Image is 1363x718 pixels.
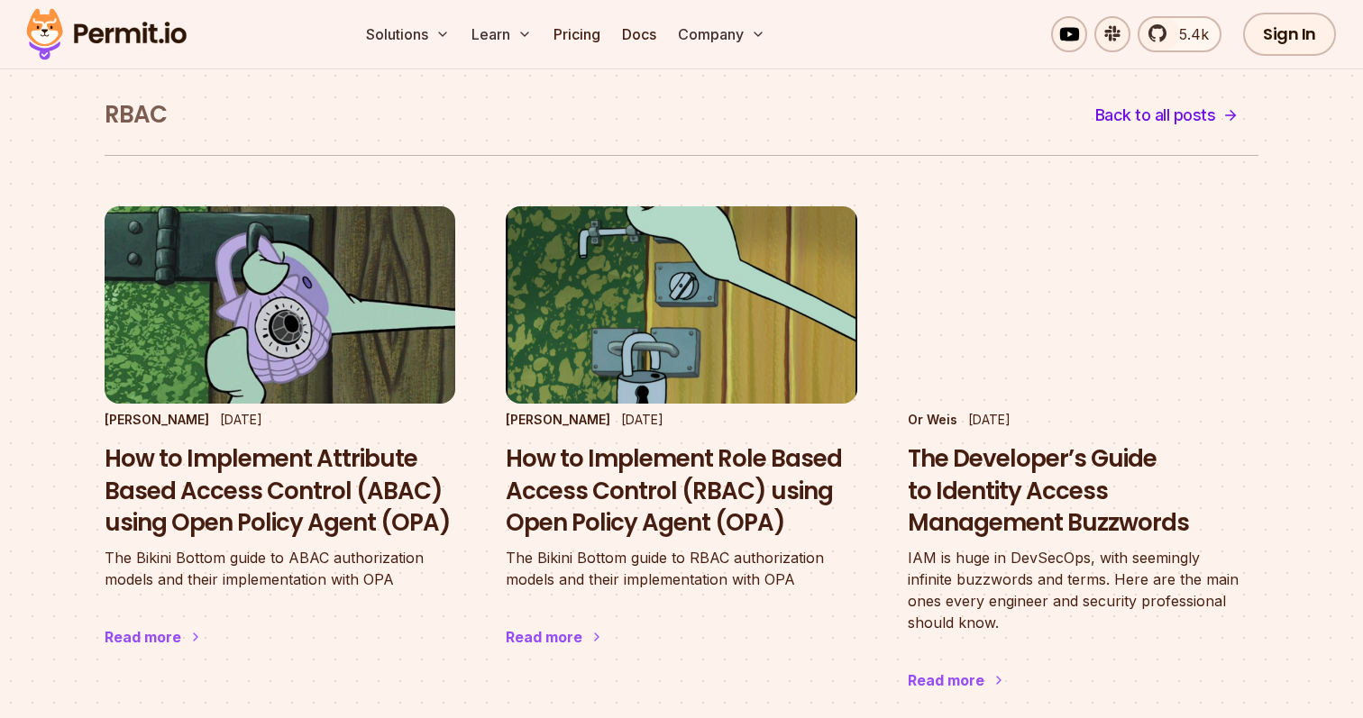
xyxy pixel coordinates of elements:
[908,411,957,429] p: Or Weis
[1243,13,1336,56] a: Sign In
[105,411,209,429] p: [PERSON_NAME]
[908,443,1258,540] h3: The Developer’s Guide to Identity Access Management Buzzwords
[671,16,773,52] button: Company
[506,443,856,540] h3: How to Implement Role Based Access Control (RBAC) using Open Policy Agent (OPA)
[105,547,455,590] p: The Bikini Bottom guide to ABAC authorization models and their implementation with OPA
[105,99,167,132] h1: RBAC
[220,412,262,427] time: [DATE]
[105,206,455,684] a: How to Implement Attribute Based Access Control (ABAC) using Open Policy Agent (OPA)[PERSON_NAME]...
[1095,103,1216,128] span: Back to all posts
[506,626,582,648] div: Read more
[908,547,1258,633] p: IAM is huge in DevSecOps, with seemingly infinite buzzwords and terms. Here are the main ones eve...
[1168,23,1209,45] span: 5.4k
[968,412,1011,427] time: [DATE]
[105,206,455,404] img: How to Implement Attribute Based Access Control (ABAC) using Open Policy Agent (OPA)
[506,206,856,404] img: How to Implement Role Based Access Control (RBAC) using Open Policy Agent (OPA)
[359,16,457,52] button: Solutions
[506,411,610,429] p: [PERSON_NAME]
[546,16,608,52] a: Pricing
[908,206,1258,404] img: The Developer’s Guide to Identity Access Management Buzzwords
[464,16,539,52] button: Learn
[1075,94,1259,137] a: Back to all posts
[18,4,195,65] img: Permit logo
[1138,16,1221,52] a: 5.4k
[615,16,663,52] a: Docs
[506,547,856,590] p: The Bikini Bottom guide to RBAC authorization models and their implementation with OPA
[908,669,984,691] div: Read more
[506,206,856,684] a: How to Implement Role Based Access Control (RBAC) using Open Policy Agent (OPA)[PERSON_NAME][DATE...
[105,626,181,648] div: Read more
[105,443,455,540] h3: How to Implement Attribute Based Access Control (ABAC) using Open Policy Agent (OPA)
[621,412,663,427] time: [DATE]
